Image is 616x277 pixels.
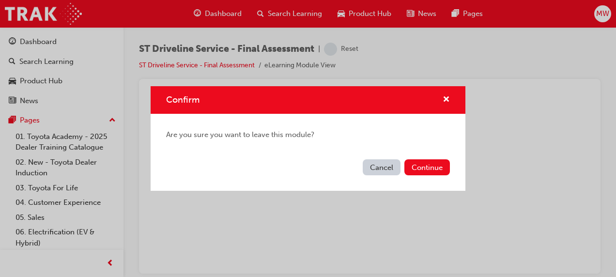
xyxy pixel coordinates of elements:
div: Confirm [151,86,465,191]
div: Are you sure you want to leave this module? [151,114,465,156]
button: Cancel [363,159,400,175]
span: cross-icon [443,96,450,105]
span: Confirm [166,94,200,105]
button: cross-icon [443,94,450,106]
button: Continue [404,159,450,175]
